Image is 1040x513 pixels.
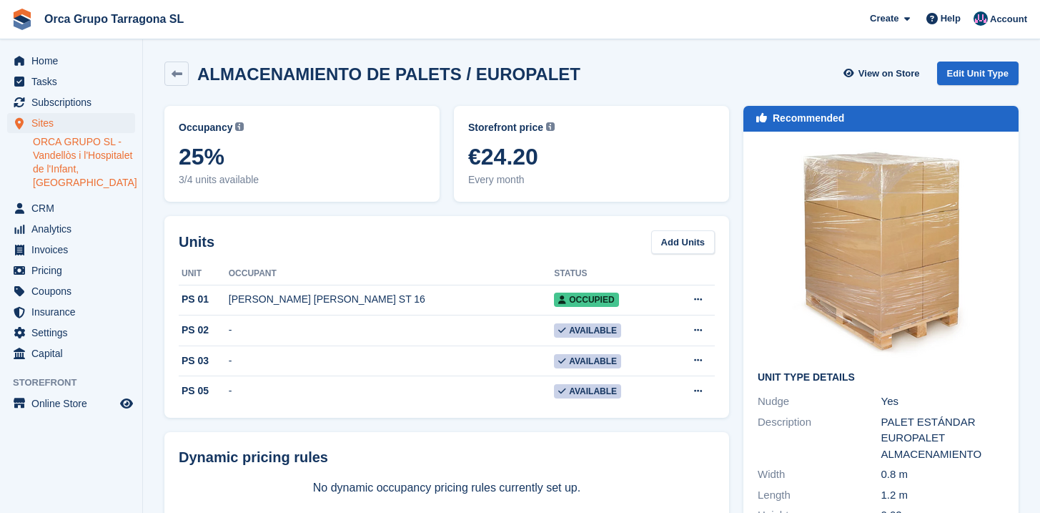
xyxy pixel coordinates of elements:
[179,120,232,135] span: Occupancy
[7,323,135,343] a: menu
[990,12,1027,26] span: Account
[179,231,214,253] h2: Units
[554,323,621,338] span: Available
[179,292,229,307] div: PS 01
[974,11,988,26] img: ADMIN MANAGMENT
[7,219,135,239] a: menu
[7,240,135,260] a: menu
[881,466,1005,483] div: 0.8 m
[179,172,425,187] span: 3/4 units available
[197,64,580,84] h2: ALMACENAMIENTO DE PALETS / EUROPALET
[31,394,117,414] span: Online Store
[858,67,920,81] span: View on Store
[229,376,554,406] td: -
[7,394,135,414] a: menu
[235,122,244,131] img: icon-info-grey-7440780725fd019a000dd9b08b2336e03edf1995a4989e88bcd33f0948082b44.svg
[554,293,618,307] span: Occupied
[7,302,135,322] a: menu
[554,384,621,399] span: Available
[468,120,543,135] span: Storefront price
[229,316,554,346] td: -
[31,323,117,343] span: Settings
[7,51,135,71] a: menu
[229,346,554,376] td: -
[229,292,554,307] div: [PERSON_NAME] [PERSON_NAME] ST 16
[758,394,881,410] div: Nudge
[881,414,1005,463] div: PALET ESTÁNDAR EUROPALET ALMACENAMIENTO
[651,230,715,254] a: Add Units
[7,198,135,218] a: menu
[774,146,989,361] img: image.png
[7,72,135,92] a: menu
[179,479,715,497] p: No dynamic occupancy pricing rules currently set up.
[881,487,1005,504] div: 1.2 m
[7,260,135,280] a: menu
[31,51,117,71] span: Home
[7,281,135,301] a: menu
[468,144,715,170] span: €24.20
[39,7,189,31] a: Orca Grupo Tarragona SL
[31,343,117,363] span: Capital
[31,281,117,301] span: Coupons
[7,343,135,363] a: menu
[758,466,881,483] div: Width
[546,122,555,131] img: icon-info-grey-7440780725fd019a000dd9b08b2336e03edf1995a4989e88bcd33f0948082b44.svg
[179,323,229,338] div: PS 02
[179,446,715,468] div: Dynamic pricing rules
[758,487,881,504] div: Length
[554,263,665,285] th: Status
[773,111,844,126] div: Recommended
[758,414,881,463] div: Description
[229,263,554,285] th: Occupant
[7,113,135,133] a: menu
[758,372,1004,383] h2: Unit Type details
[468,172,715,187] span: Every month
[31,240,117,260] span: Invoices
[31,219,117,239] span: Analytics
[941,11,961,26] span: Help
[31,72,117,92] span: Tasks
[7,92,135,112] a: menu
[881,394,1005,410] div: Yes
[179,353,229,368] div: PS 03
[33,135,135,190] a: ORCA GRUPO SL - Vandellòs i l'Hospitalet de l'Infant, [GEOGRAPHIC_DATA]
[842,62,926,85] a: View on Store
[31,302,117,322] span: Insurance
[937,62,1019,85] a: Edit Unit Type
[179,383,229,399] div: PS 05
[31,260,117,280] span: Pricing
[31,92,117,112] span: Subscriptions
[870,11,898,26] span: Create
[554,354,621,368] span: Available
[118,395,135,412] a: Preview store
[179,263,229,285] th: Unit
[31,198,117,218] span: CRM
[31,113,117,133] span: Sites
[11,9,33,30] img: stora-icon-8386f47178a22dfd0bd8f6a31ec36ba5ce8667c1dd55bd0f319d3a0aa187defe.svg
[179,144,425,170] span: 25%
[13,376,142,390] span: Storefront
